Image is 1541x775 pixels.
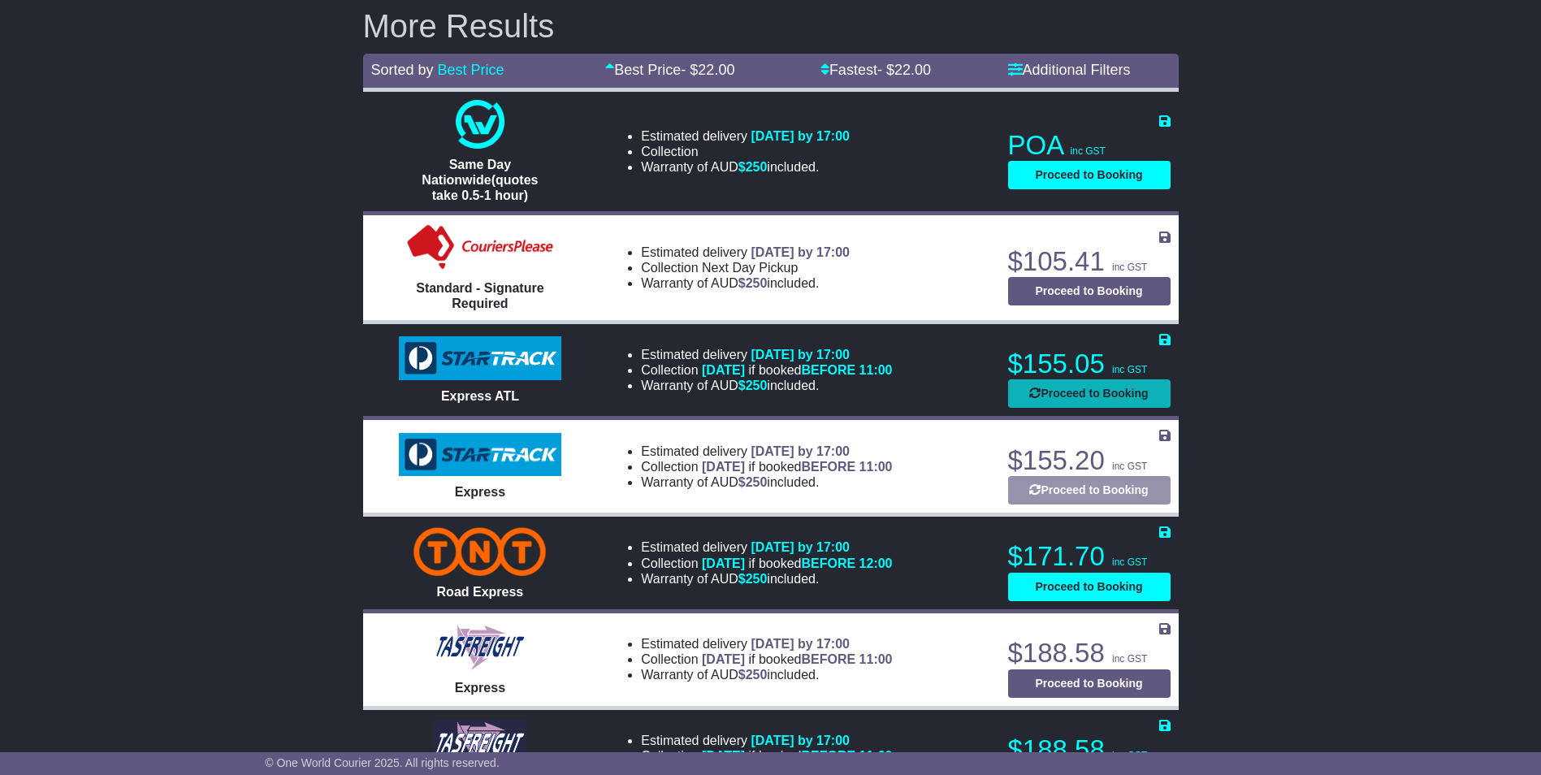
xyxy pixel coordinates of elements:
span: 11:00 [859,460,893,474]
span: inc GST [1112,750,1147,761]
li: Collection [641,748,892,764]
span: if booked [702,556,892,570]
span: $ [738,475,768,489]
span: $ [738,160,768,174]
span: BEFORE [801,749,855,763]
span: Standard - Signature Required [416,281,543,310]
li: Warranty of AUD included. [641,474,892,490]
li: Collection [641,652,892,667]
span: 250 [746,379,768,392]
span: $ [738,668,768,682]
span: [DATE] [702,556,745,570]
button: Proceed to Booking [1008,476,1171,504]
a: Fastest- $22.00 [820,62,931,78]
p: POA [1008,129,1171,162]
a: Best Price- $22.00 [605,62,734,78]
button: Proceed to Booking [1008,669,1171,698]
span: [DATE] by 17:00 [751,444,850,458]
img: Couriers Please: Standard - Signature Required [404,223,557,272]
img: StarTrack: Express [399,433,561,477]
span: BEFORE [801,652,855,666]
span: 250 [746,276,768,290]
p: $105.41 [1008,245,1171,278]
span: 11:00 [859,749,893,763]
img: Tasfreight: General [434,720,526,769]
span: if booked [702,652,892,666]
a: Best Price [438,62,504,78]
span: [DATE] [702,652,745,666]
span: 22.00 [698,62,734,78]
a: Additional Filters [1008,62,1131,78]
p: $171.70 [1008,540,1171,573]
span: 11:00 [859,363,893,377]
li: Estimated delivery [641,444,892,459]
span: 12:00 [859,556,893,570]
span: $ [738,572,768,586]
img: Tasfreight: Express [434,623,526,672]
li: Collection [641,144,850,159]
span: if booked [702,460,892,474]
span: - $ [877,62,931,78]
img: One World Courier: Same Day Nationwide(quotes take 0.5-1 hour) [456,100,504,149]
span: [DATE] by 17:00 [751,348,850,362]
span: inc GST [1112,364,1147,375]
li: Estimated delivery [641,636,892,652]
span: © One World Courier 2025. All rights reserved. [265,756,500,769]
span: Express ATL [441,389,519,403]
button: Proceed to Booking [1008,379,1171,408]
span: Express [455,485,505,499]
span: [DATE] by 17:00 [751,637,850,651]
span: $ [738,276,768,290]
span: 22.00 [894,62,931,78]
span: [DATE] [702,363,745,377]
li: Estimated delivery [641,245,850,260]
span: if booked [702,363,892,377]
span: Same Day Nationwide(quotes take 0.5-1 hour) [422,158,538,202]
span: BEFORE [801,460,855,474]
button: Proceed to Booking [1008,161,1171,189]
span: Next Day Pickup [702,261,798,275]
span: [DATE] by 17:00 [751,734,850,747]
li: Warranty of AUD included. [641,159,850,175]
li: Warranty of AUD included. [641,667,892,682]
img: TNT Domestic: Road Express [413,527,546,576]
h2: More Results [363,8,1179,44]
span: BEFORE [801,363,855,377]
span: [DATE] by 17:00 [751,129,850,143]
p: $155.05 [1008,348,1171,380]
span: 250 [746,475,768,489]
p: $188.58 [1008,734,1171,766]
span: inc GST [1112,653,1147,665]
span: [DATE] by 17:00 [751,245,850,259]
span: 250 [746,572,768,586]
span: $ [738,379,768,392]
button: Proceed to Booking [1008,573,1171,601]
li: Estimated delivery [641,347,892,362]
span: [DATE] by 17:00 [751,540,850,554]
span: inc GST [1071,145,1106,157]
span: inc GST [1112,556,1147,568]
p: $188.58 [1008,637,1171,669]
img: StarTrack: Express ATL [399,336,561,380]
li: Estimated delivery [641,733,892,748]
p: $155.20 [1008,444,1171,477]
li: Collection [641,459,892,474]
li: Warranty of AUD included. [641,275,850,291]
span: Express [455,681,505,695]
span: 250 [746,668,768,682]
li: Collection [641,362,892,378]
span: Road Express [437,585,524,599]
span: Sorted by [371,62,434,78]
li: Estimated delivery [641,539,892,555]
span: BEFORE [801,556,855,570]
span: inc GST [1112,461,1147,472]
span: 250 [746,160,768,174]
li: Warranty of AUD included. [641,378,892,393]
span: inc GST [1112,262,1147,273]
li: Warranty of AUD included. [641,571,892,587]
button: Proceed to Booking [1008,277,1171,305]
span: [DATE] [702,749,745,763]
span: - $ [681,62,734,78]
li: Collection [641,260,850,275]
span: [DATE] [702,460,745,474]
